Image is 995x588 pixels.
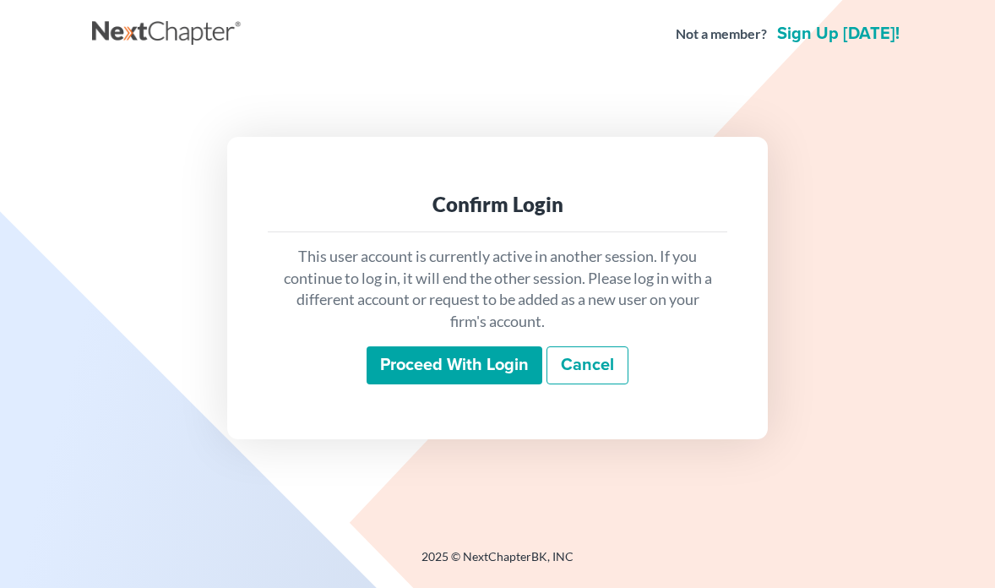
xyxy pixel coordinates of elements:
div: 2025 © NextChapterBK, INC [92,548,903,579]
input: Proceed with login [367,346,542,385]
a: Cancel [546,346,628,385]
div: Confirm Login [281,191,714,218]
p: This user account is currently active in another session. If you continue to log in, it will end ... [281,246,714,333]
a: Sign up [DATE]! [774,25,903,42]
strong: Not a member? [676,24,767,44]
